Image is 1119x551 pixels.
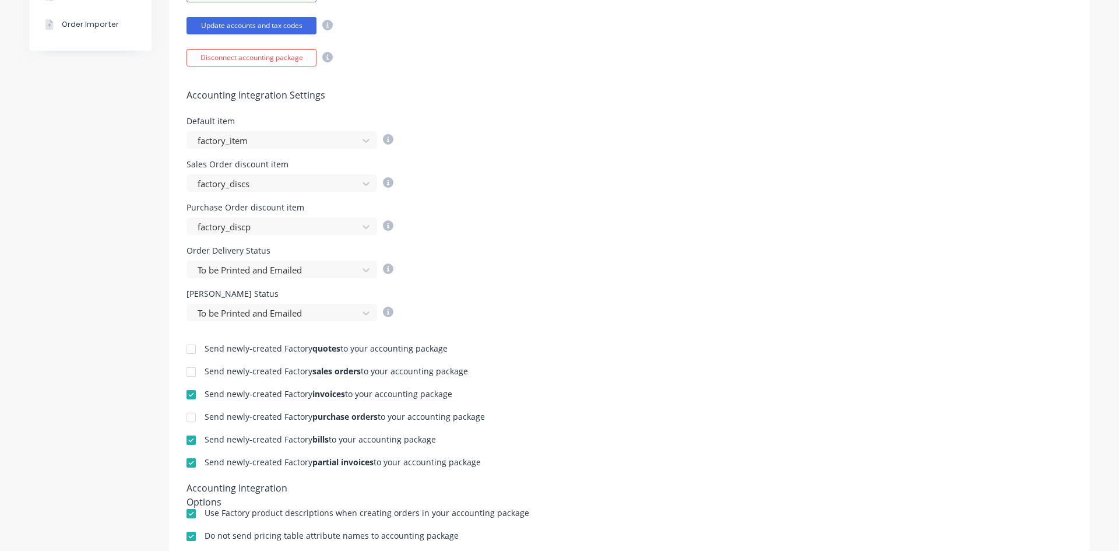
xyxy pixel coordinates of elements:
div: Default item [186,117,393,125]
h5: Accounting Integration Settings [186,90,1072,101]
div: Send newly-created Factory to your accounting package [205,458,481,466]
div: Send newly-created Factory to your accounting package [205,413,485,421]
b: purchase orders [312,411,378,422]
div: Order Importer [62,19,119,30]
div: Send newly-created Factory to your accounting package [205,345,448,353]
b: quotes [312,343,340,354]
b: sales orders [312,366,361,377]
div: Send newly-created Factory to your accounting package [205,390,452,398]
b: partial invoices [312,457,374,468]
div: Purchase Order discount item [186,203,393,212]
div: Do not send pricing table attribute names to accounting package [205,532,459,540]
div: Accounting Integration Options [186,481,323,497]
div: Sales Order discount item [186,160,393,169]
div: Order Delivery Status [186,247,393,255]
div: Send newly-created Factory to your accounting package [205,436,436,444]
div: Send newly-created Factory to your accounting package [205,367,468,375]
button: Update accounts and tax codes [186,17,316,34]
b: invoices [312,388,345,399]
b: bills [312,434,329,445]
button: Disconnect accounting package [186,49,316,66]
button: Order Importer [29,10,152,39]
div: Use Factory product descriptions when creating orders in your accounting package [205,509,529,517]
div: [PERSON_NAME] Status [186,290,393,298]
